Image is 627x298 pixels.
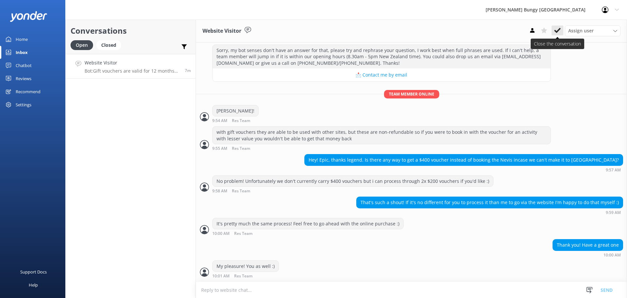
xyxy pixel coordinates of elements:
div: Inbox [16,46,28,59]
div: [PERSON_NAME]! [213,105,258,116]
strong: 10:00 AM [603,253,621,257]
div: Aug 29 2025 10:00am (UTC +12:00) Pacific/Auckland [212,231,404,236]
p: Bot: Gift vouchers are valid for 12 months from the purchase date and must be booked and used wit... [85,68,180,74]
div: Aug 29 2025 09:59am (UTC +12:00) Pacific/Auckland [356,210,623,215]
h2: Conversations [71,25,191,37]
div: It's pretty much the same process! Feel free to go ahead with the online purchase :) [213,218,403,229]
div: Help [29,278,38,291]
a: Closed [96,41,124,48]
div: Sorry, my bot senses don't have an answer for that, please try and rephrase your question, I work... [213,45,551,69]
span: Res Team [232,119,250,123]
div: Aug 29 2025 10:00am (UTC +12:00) Pacific/Auckland [553,253,623,257]
div: Home [16,33,28,46]
span: Res Team [234,274,252,278]
span: Aug 29 2025 09:53am (UTC +12:00) Pacific/Auckland [185,68,191,73]
div: Support Docs [20,265,47,278]
div: No problem! Unfortunately we don't currently carry $400 vouchers but i can process through 2x $20... [213,176,493,187]
strong: 9:55 AM [212,147,227,151]
div: Thank you! Have a great one [553,239,623,251]
div: Settings [16,98,31,111]
strong: 9:58 AM [212,189,227,193]
div: Closed [96,40,121,50]
img: yonder-white-logo.png [10,11,47,22]
strong: 9:54 AM [212,119,227,123]
span: Res Team [232,189,250,193]
div: Open [71,40,93,50]
div: Aug 29 2025 09:54am (UTC +12:00) Pacific/Auckland [212,118,271,123]
div: Aug 29 2025 09:58am (UTC +12:00) Pacific/Auckland [212,188,493,193]
a: Website VisitorBot:Gift vouchers are valid for 12 months from the purchase date and must be booke... [66,54,196,79]
div: That's such a shout! If it's no different for you to process it than me to go via the website I'm... [357,197,623,208]
span: Team member online [384,90,439,98]
a: Open [71,41,96,48]
div: Chatbot [16,59,32,72]
div: Aug 29 2025 09:57am (UTC +12:00) Pacific/Auckland [304,167,623,172]
span: Res Team [234,232,252,236]
h3: Website Visitor [202,27,241,35]
strong: 10:01 AM [212,274,230,278]
strong: 9:57 AM [606,168,621,172]
button: 📩 Contact me by email [213,68,551,81]
div: Recommend [16,85,40,98]
div: Aug 29 2025 10:01am (UTC +12:00) Pacific/Auckland [212,273,279,278]
h4: Website Visitor [85,59,180,66]
span: Res Team [232,147,250,151]
span: Assign user [568,27,594,34]
div: Hey! Epic, thanks legend. Is there any way to get a $400 voucher instead of booking the Nevis inc... [305,154,623,166]
div: with gift vouchers they are able to be used with other sites, but these are non-refundable so if ... [213,127,551,144]
div: Assign User [565,26,620,36]
div: Aug 29 2025 09:55am (UTC +12:00) Pacific/Auckland [212,146,551,151]
strong: 10:00 AM [212,232,230,236]
div: My pleasure! You as well :) [213,261,279,272]
strong: 9:59 AM [606,211,621,215]
div: Reviews [16,72,31,85]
